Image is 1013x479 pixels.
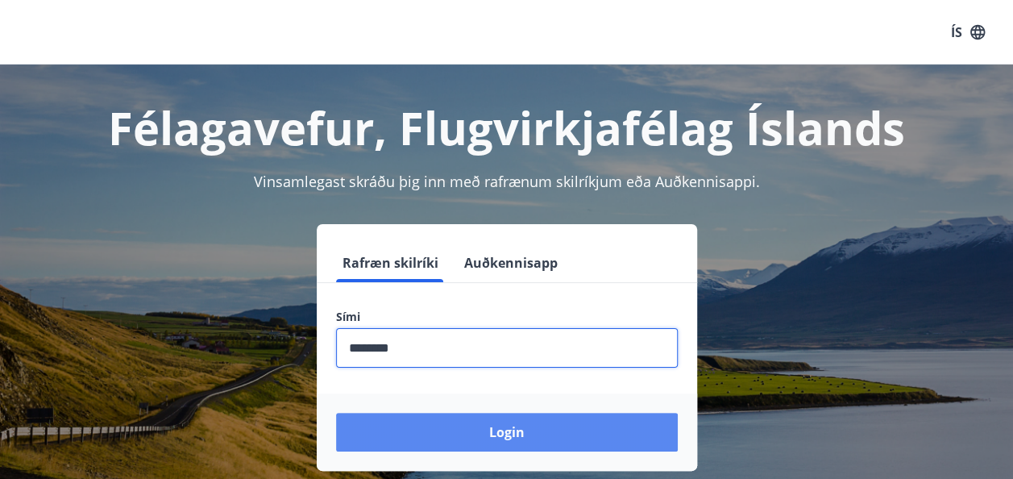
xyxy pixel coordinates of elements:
[254,172,760,191] span: Vinsamlegast skráðu þig inn með rafrænum skilríkjum eða Auðkennisappi.
[336,413,678,452] button: Login
[336,244,445,282] button: Rafræn skilríki
[336,309,678,325] label: Sími
[19,97,994,158] h1: Félagavefur, Flugvirkjafélag Íslands
[458,244,564,282] button: Auðkennisapp
[942,18,994,47] button: ÍS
